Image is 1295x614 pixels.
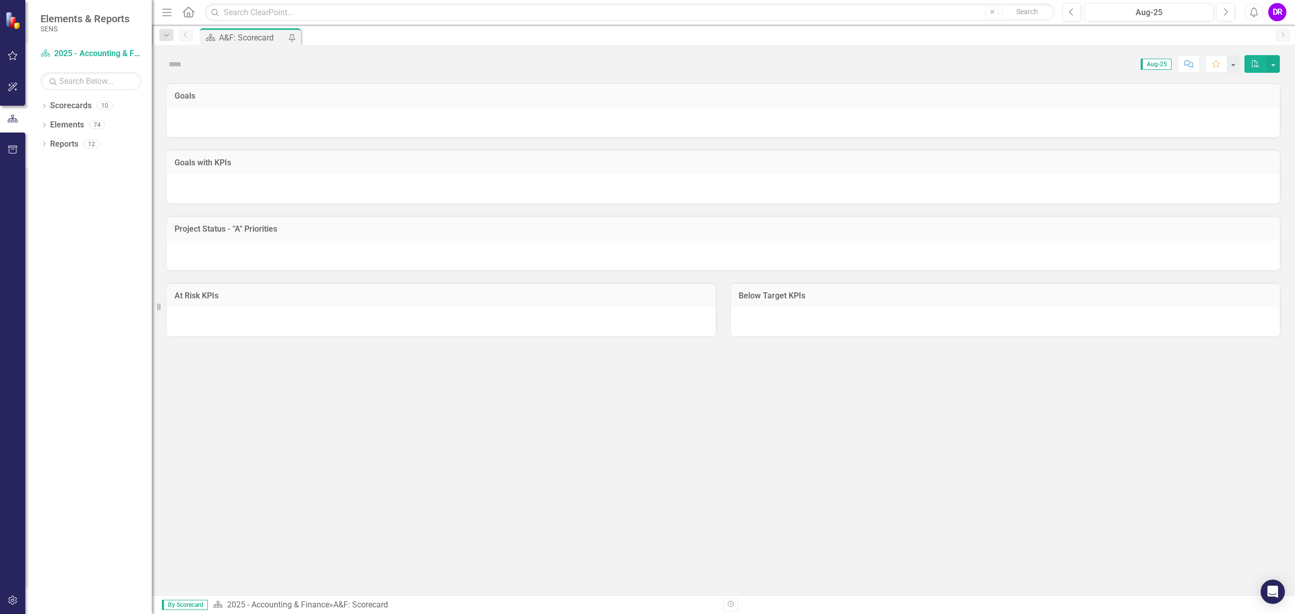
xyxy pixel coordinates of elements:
a: Reports [50,139,78,150]
a: Elements [50,119,84,131]
div: A&F: Scorecard [219,31,286,44]
span: Elements & Reports [40,13,129,25]
a: Scorecards [50,100,92,112]
input: Search ClearPoint... [205,4,1055,21]
button: DR [1268,3,1286,21]
div: 74 [89,121,105,129]
button: Search [1002,5,1052,19]
img: Not Defined [167,56,183,72]
div: A&F: Scorecard [333,600,388,609]
h3: At Risk KPIs [175,291,708,300]
span: Aug-25 [1141,59,1172,70]
div: 12 [83,140,100,148]
div: Aug-25 [1088,7,1210,19]
small: SENS [40,25,129,33]
a: 2025 - Accounting & Finance [40,48,142,60]
span: Search [1016,8,1038,16]
span: By Scorecard [162,600,208,610]
div: 10 [97,102,113,110]
h3: Below Target KPIs [739,291,1272,300]
h3: Goals [175,92,1272,101]
h3: Goals with KPIs [175,158,1272,167]
button: Aug-25 [1084,3,1214,21]
div: » [213,599,716,611]
div: Open Intercom Messenger [1261,580,1285,604]
img: ClearPoint Strategy [5,11,23,29]
input: Search Below... [40,72,142,90]
a: 2025 - Accounting & Finance [227,600,329,609]
h3: Project Status - "A" Priorities [175,225,1272,234]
